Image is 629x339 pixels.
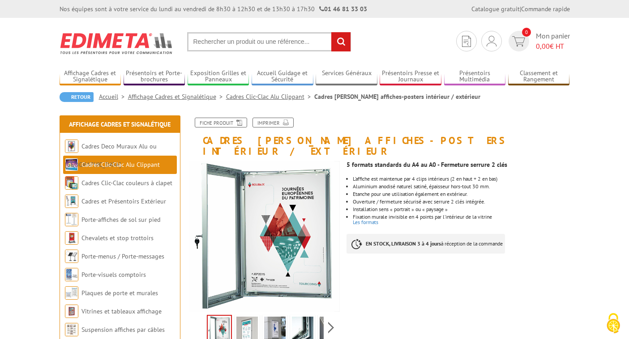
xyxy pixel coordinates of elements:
[195,118,247,127] a: Fiche produit
[81,326,165,334] a: Suspension affiches par câbles
[319,5,367,13] strong: 01 46 81 33 03
[81,289,158,297] a: Plaques de porte et murales
[536,31,570,51] span: Mon panier
[187,32,351,51] input: Rechercher un produit ou une référence...
[327,320,335,335] span: Next
[252,69,313,84] a: Accueil Guidage et Sécurité
[353,184,569,189] li: Aluminium anodisé naturel satiné, épaisseur hors-tout 30 mm.
[252,118,294,127] a: Imprimer
[69,120,171,128] a: Affichage Cadres et Signalétique
[353,191,569,197] li: Etanche pour une utilisation également en extérieur.
[471,4,570,13] div: |
[81,179,172,187] a: Cadres Clic-Clac couleurs à clapet
[353,207,569,212] li: Installation sens « portrait » ou « paysage »
[65,286,78,300] img: Plaques de porte et murales
[444,69,506,84] a: Présentoirs Multimédia
[65,268,78,281] img: Porte-visuels comptoirs
[512,36,525,47] img: devis rapide
[366,240,441,247] strong: EN STOCK, LIVRAISON 3 à 4 jours
[353,214,569,220] p: Fixation murale invisible en 4 points par l’intérieur de la vitrine
[65,176,78,190] img: Cadres Clic-Clac couleurs à clapet
[128,93,226,101] a: Affichage Cadres et Signalétique
[471,5,520,13] a: Catalogue gratuit
[380,69,441,84] a: Présentoirs Presse et Journaux
[353,199,569,204] li: Ouverture / fermeture sécurisé avec serrure 2 clés intégrée.
[536,42,550,51] span: 0,00
[506,31,570,51] a: devis rapide 0 Mon panier 0,00€ HT
[60,27,174,60] img: Edimeta
[536,41,570,51] span: € HT
[226,93,314,101] a: Cadres Clic-Clac Alu Clippant
[81,252,164,260] a: Porte-menus / Porte-messages
[81,161,160,169] a: Cadres Clic-Clac Alu Clippant
[353,219,378,225] a: Les formats
[462,36,471,47] img: devis rapide
[487,36,496,47] img: devis rapide
[189,161,340,312] img: 214532_cadre_affiches_interieur_exterieur_4.jpg
[124,69,185,84] a: Présentoirs et Porte-brochures
[522,28,531,37] span: 0
[81,216,160,224] a: Porte-affiches de sol sur pied
[81,307,162,315] a: Vitrines et tableaux affichage
[65,323,78,336] img: Suspension affiches par câbles
[65,195,78,208] img: Cadres et Présentoirs Extérieur
[65,305,78,318] img: Vitrines et tableaux affichage
[60,92,94,102] a: Retour
[81,234,154,242] a: Chevalets et stop trottoirs
[602,312,625,335] img: Cookies (fenêtre modale)
[316,69,377,84] a: Services Généraux
[188,69,249,84] a: Exposition Grilles et Panneaux
[331,32,351,51] input: rechercher
[65,231,78,245] img: Chevalets et stop trottoirs
[81,271,146,279] a: Porte-visuels comptoirs
[314,92,480,101] li: Cadres [PERSON_NAME] affiches-posters intérieur / extérieur
[81,197,166,205] a: Cadres et Présentoirs Extérieur
[99,93,128,101] a: Accueil
[60,69,121,84] a: Affichage Cadres et Signalétique
[521,5,570,13] a: Commande rapide
[65,142,157,169] a: Cadres Deco Muraux Alu ou [GEOGRAPHIC_DATA]
[353,176,569,182] li: L’affiche est maintenue par 4 clips intérieurs (2 en haut + 2 en bas)
[508,69,570,84] a: Classement et Rangement
[183,118,577,157] h1: Cadres [PERSON_NAME] affiches-posters intérieur / extérieur
[598,309,629,339] button: Cookies (fenêtre modale)
[347,161,507,169] strong: 5 formats standards du A4 au A0 - Fermeture serrure 2 clés
[65,213,78,226] img: Porte-affiches de sol sur pied
[65,250,78,263] img: Porte-menus / Porte-messages
[65,140,78,153] img: Cadres Deco Muraux Alu ou Bois
[60,4,367,13] div: Nos équipes sont à votre service du lundi au vendredi de 8h30 à 12h30 et de 13h30 à 17h30
[347,234,505,254] p: à réception de la commande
